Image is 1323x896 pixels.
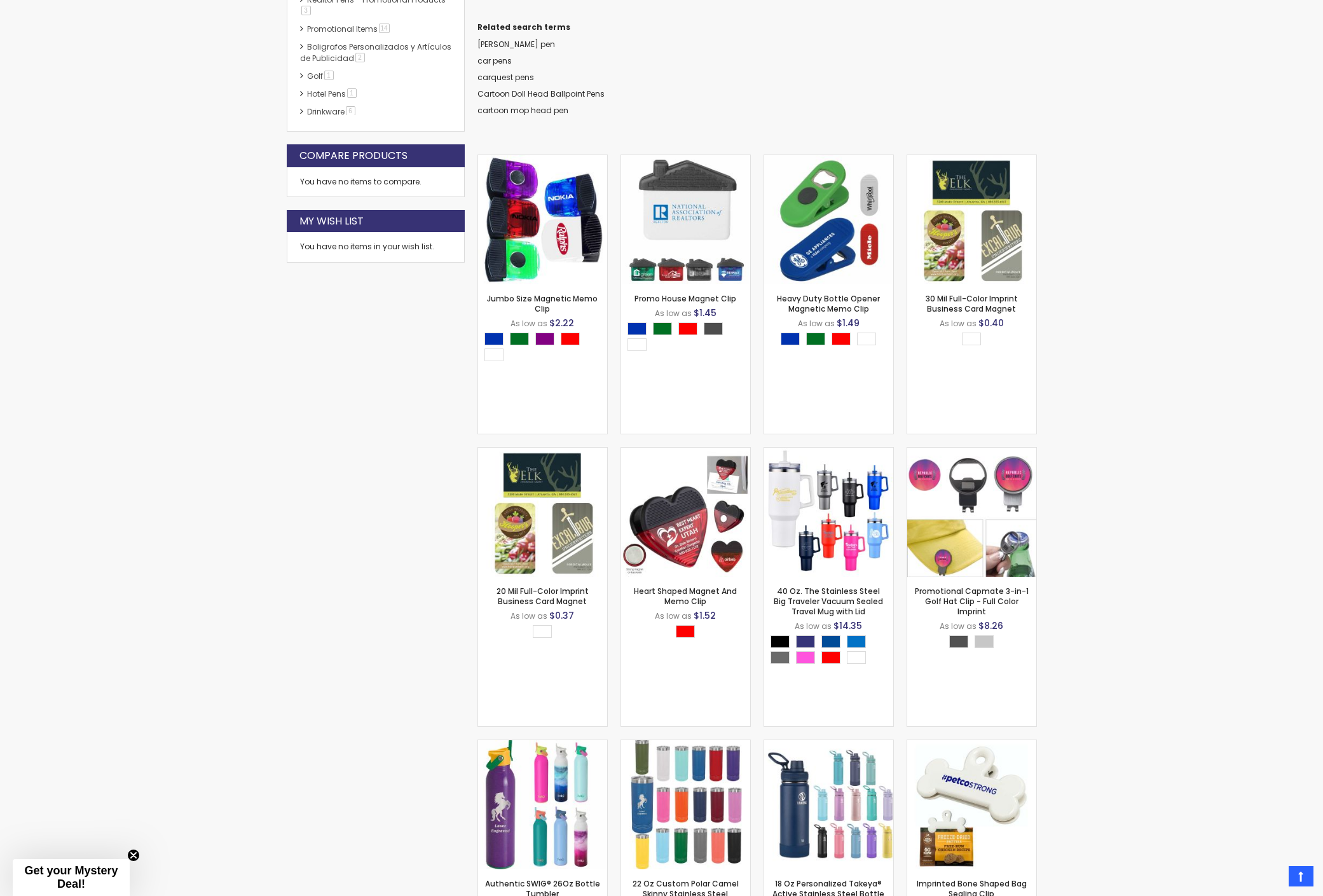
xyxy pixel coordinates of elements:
[781,333,800,345] div: Blue
[379,24,390,33] span: 14
[704,322,723,335] div: Smoke
[287,167,465,197] div: You have no items to compare.
[678,322,697,335] div: Red
[621,448,750,577] img: Heart Shaped Magnet And Memo Clip
[771,635,790,648] div: Black
[764,447,893,458] a: 40 Oz. The Stainless Steel Big Traveler Vacuum Sealed Travel Mug with Lid
[975,635,994,648] div: Silver
[627,338,647,351] div: White
[511,610,547,621] span: As low as
[978,619,1003,632] span: $8.26
[764,155,893,284] img: Heavy Duty Bottle Opener Magnetic Memo Clip
[304,106,360,117] a: Drinkware6
[533,625,558,641] div: Select A Color
[764,448,893,577] img: 40 Oz. The Stainless Steel Big Traveler Vacuum Sealed Travel Mug with Lid
[949,635,968,648] div: Gunmetal
[478,155,607,284] img: Jumbo Size Magnetic Memo Clip
[634,293,736,304] a: Promo House Magnet Clip
[477,72,534,83] a: carquest pens
[304,88,361,99] a: Hotel Pens​1
[940,621,977,631] span: As low as
[907,155,1036,284] img: 30 Mil Full-Color Imprint Business Card Magnet
[774,586,883,617] a: 40 Oz. The Stainless Steel Big Traveler Vacuum Sealed Travel Mug with Lid
[926,293,1018,314] a: 30 Mil Full-Color Imprint Business Card Magnet
[535,333,554,345] div: Purple
[795,621,832,631] span: As low as
[764,155,893,165] a: Heavy Duty Bottle Opener Magnetic Memo Clip
[301,6,311,15] span: 3
[478,448,607,577] img: 20 Mil Full-Color Imprint Business Card Magnet
[621,740,750,750] a: 22 Oz Custom Polar Camel Skinny Stainless Steel Tumbler
[847,635,866,648] div: Blue Light
[857,333,876,345] div: White
[621,740,750,869] img: 22 Oz Custom Polar Camel Skinny Stainless Steel Tumbler
[907,447,1036,458] a: Promotional Capmate 3-in-1 Golf Hat Clip - Full Color Imprint
[304,71,338,81] a: Golf1
[771,635,893,667] div: Select A Color
[347,88,357,98] span: 1
[484,348,504,361] div: White
[837,317,860,329] span: $1.49
[300,242,451,252] div: You have no items in your wish list.
[477,88,605,99] a: Cartoon Doll Head Ballpoint Pens
[478,740,607,869] img: Authentic SWIG® 26Oz Bottle Tumbler
[533,625,552,638] div: White
[694,609,716,622] span: $1.52
[13,859,130,896] div: Get your Mystery Deal!Close teaser
[355,53,365,62] span: 2
[796,651,815,664] div: Pink
[1289,866,1313,886] a: Top
[621,447,750,458] a: Heart Shaped Magnet And Memo Clip
[694,307,716,319] span: $1.45
[777,293,880,314] a: Heavy Duty Bottle Opener Magnetic Memo Clip
[561,333,580,345] div: Red
[655,308,692,319] span: As low as
[300,41,451,64] a: Boligrafos Personalizados y Artículos de Publicidad2
[621,155,750,165] a: Promo House Magnet Clip
[764,740,893,869] img: 18 Oz Personalized Takeya® Active Stainless Steel Bottle
[907,740,1036,869] img: Imprinted Bone Shaped Bag Sealing Clip
[798,318,835,329] span: As low as
[346,106,355,116] span: 6
[477,39,555,50] a: [PERSON_NAME] pen
[299,214,364,228] strong: My Wish List
[821,635,840,648] div: Dark Blue
[634,586,737,607] a: Heart Shaped Magnet And Memo Clip
[847,651,866,664] div: White
[796,635,815,648] div: Royal Blue
[655,610,692,621] span: As low as
[478,155,607,165] a: Jumbo Size Magnetic Memo Clip
[832,333,851,345] div: Red
[978,317,1004,329] span: $0.40
[962,333,981,345] div: White
[304,24,394,34] a: Promotional Items14
[127,849,140,862] button: Close teaser
[907,155,1036,165] a: 30 Mil Full-Color Imprint Business Card Magnet
[478,740,607,750] a: Authentic SWIG® 26Oz Bottle Tumbler
[781,333,882,348] div: Select A Color
[24,864,118,890] span: Get your Mystery Deal!
[324,71,334,80] span: 1
[940,318,977,329] span: As low as
[915,586,1029,617] a: Promotional Capmate 3-in-1 Golf Hat Clip - Full Color Imprint
[299,149,408,163] strong: Compare Products
[484,333,504,345] div: Blue
[549,317,574,329] span: $2.22
[764,740,893,750] a: 18 Oz Personalized Takeya® Active Stainless Steel Bottle
[477,105,568,116] a: cartoon mop head pen
[821,651,840,664] div: Red
[627,322,647,335] div: Blue
[477,55,512,66] a: car pens
[907,448,1036,577] img: Promotional Capmate 3-in-1 Golf Hat Clip - Full Color Imprint
[653,322,672,335] div: Green
[771,651,790,664] div: Grey
[621,155,750,284] img: Promo House Magnet Clip
[511,318,547,329] span: As low as
[806,333,825,345] div: Green
[949,635,1000,651] div: Select A Color
[478,447,607,458] a: 20 Mil Full-Color Imprint Business Card Magnet
[962,333,987,348] div: Select A Color
[487,293,598,314] a: Jumbo Size Magnetic Memo Clip
[549,609,574,622] span: $0.37
[477,22,1037,32] dt: Related search terms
